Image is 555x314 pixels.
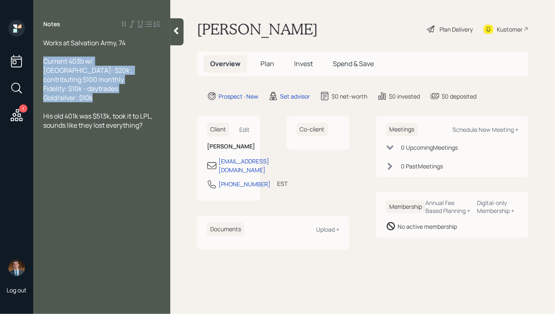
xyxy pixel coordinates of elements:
div: 1 [19,104,27,113]
div: Edit [240,126,250,134]
div: Upload + [316,225,339,233]
div: Log out [7,286,27,294]
img: hunter_neumayer.jpg [8,260,25,276]
span: Current 403b w/ [GEOGRAPHIC_DATA]: $20k , contributing $100 monthly Fidelity: $10k - daytrades Go... [43,57,134,102]
h6: Co-client [297,123,328,136]
div: Digital-only Membership + [477,199,518,215]
div: 0 Past Meeting s [401,162,443,171]
h6: Client [207,123,229,136]
div: 0 Upcoming Meeting s [401,143,458,152]
div: Set advisor [280,92,310,101]
div: [PHONE_NUMBER] [219,180,270,188]
div: No active membership [398,222,457,231]
span: Plan [260,59,274,68]
div: Schedule New Meeting + [452,126,518,134]
span: Overview [210,59,241,68]
div: EST [277,179,287,188]
div: Prospect · New [219,92,258,101]
div: Kustomer [497,25,523,34]
div: $0 net-worth [332,92,367,101]
label: Notes [43,20,60,28]
div: $0 deposited [442,92,476,101]
h6: Meetings [386,123,417,136]
div: Plan Delivery [440,25,473,34]
h6: [PERSON_NAME] [207,143,250,150]
span: His old 401k was $513k, took it to LPL, sounds like they lost everything? [43,111,154,130]
div: [EMAIL_ADDRESS][DOMAIN_NAME] [219,157,269,174]
h6: Membership [386,200,425,214]
span: Works at Salvation Army, 74 [43,38,125,47]
div: Annual Fee Based Planning + [425,199,471,215]
div: $0 invested [389,92,420,101]
h1: [PERSON_NAME] [197,20,318,38]
span: Invest [294,59,313,68]
h6: Documents [207,223,244,236]
span: Spend & Save [333,59,374,68]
